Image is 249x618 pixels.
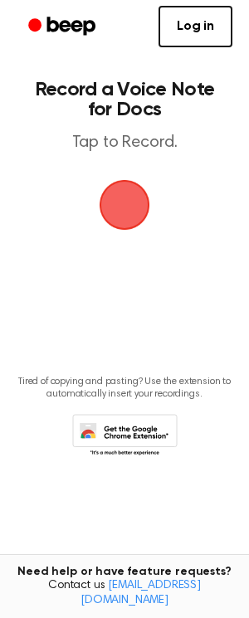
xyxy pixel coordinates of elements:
[81,580,201,606] a: [EMAIL_ADDRESS][DOMAIN_NAME]
[10,579,239,608] span: Contact us
[159,6,232,47] a: Log in
[30,80,219,119] h1: Record a Voice Note for Docs
[100,180,149,230] button: Beep Logo
[30,133,219,153] p: Tap to Record.
[13,376,236,401] p: Tired of copying and pasting? Use the extension to automatically insert your recordings.
[17,11,110,43] a: Beep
